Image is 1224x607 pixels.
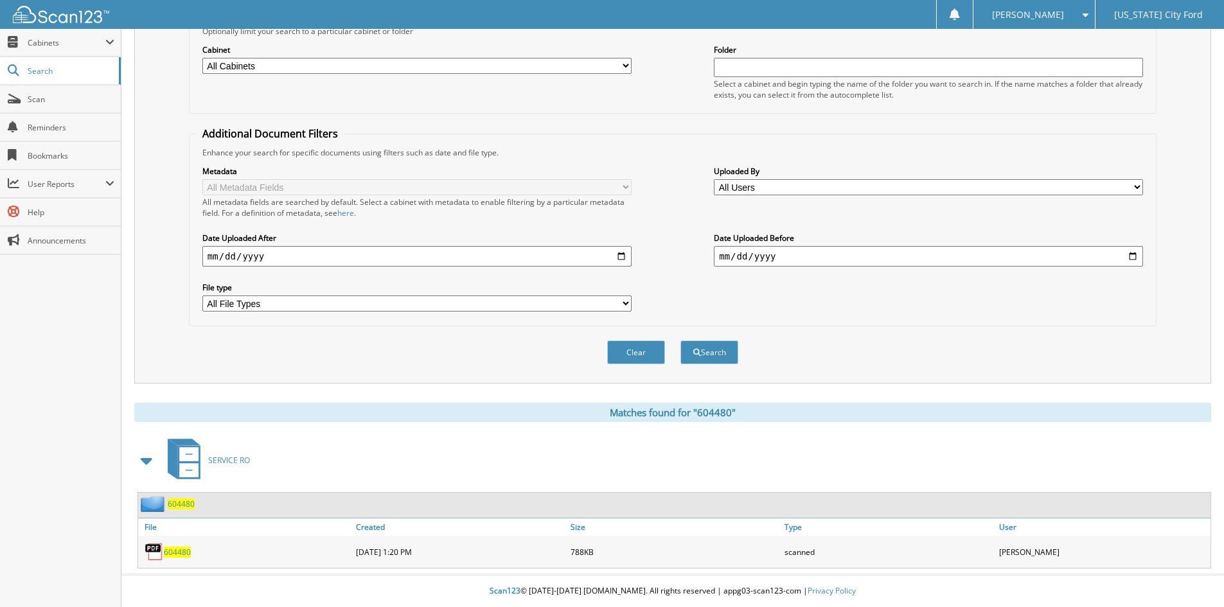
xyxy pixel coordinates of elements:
span: SERVICE RO [208,455,250,466]
img: scan123-logo-white.svg [13,6,109,23]
span: Help [28,207,114,218]
span: User Reports [28,179,105,189]
span: Cabinets [28,37,105,48]
a: SERVICE RO [160,435,250,486]
a: Privacy Policy [808,585,856,596]
span: [US_STATE] City Ford [1114,11,1203,19]
input: end [714,246,1143,267]
iframe: Chat Widget [1160,545,1224,607]
a: Size [567,518,782,536]
label: Date Uploaded Before [714,233,1143,243]
a: Created [353,518,567,536]
span: Scan123 [490,585,520,596]
a: Type [781,518,996,536]
img: PDF.png [145,542,164,561]
a: File [138,518,353,536]
label: Metadata [202,166,632,177]
div: scanned [781,539,996,565]
a: 604480 [164,547,191,558]
label: Uploaded By [714,166,1143,177]
a: here [337,207,354,218]
div: © [DATE]-[DATE] [DOMAIN_NAME]. All rights reserved | appg03-scan123-com | [121,576,1224,607]
label: Folder [714,44,1143,55]
div: Enhance your search for specific documents using filters such as date and file type. [196,147,1149,158]
label: File type [202,282,632,293]
label: Cabinet [202,44,632,55]
legend: Additional Document Filters [196,127,344,141]
div: [DATE] 1:20 PM [353,539,567,565]
a: 604480 [168,498,195,509]
button: Search [680,340,738,364]
a: User [996,518,1211,536]
button: Clear [607,340,665,364]
div: Optionally limit your search to a particular cabinet or folder [196,26,1149,37]
div: Select a cabinet and begin typing the name of the folder you want to search in. If the name match... [714,78,1143,100]
div: [PERSON_NAME] [996,539,1211,565]
div: All metadata fields are searched by default. Select a cabinet with metadata to enable filtering b... [202,197,632,218]
div: 788KB [567,539,782,565]
input: start [202,246,632,267]
span: Search [28,66,112,76]
label: Date Uploaded After [202,233,632,243]
span: Reminders [28,122,114,133]
span: Bookmarks [28,150,114,161]
span: Scan [28,94,114,105]
div: Matches found for "604480" [134,403,1211,422]
span: Announcements [28,235,114,246]
span: [PERSON_NAME] [992,11,1064,19]
img: folder2.png [141,496,168,512]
